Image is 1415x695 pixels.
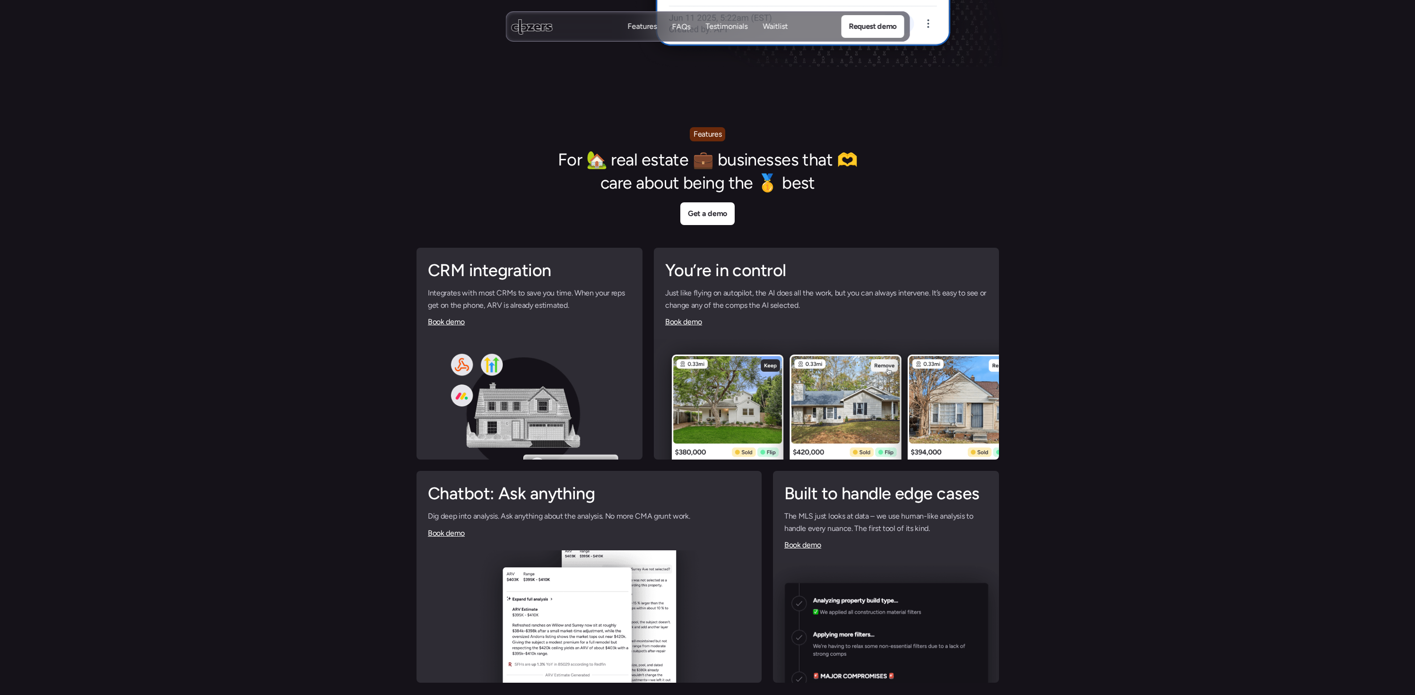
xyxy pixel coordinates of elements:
p: Just like flying on autopilot, the AI does all the work, but you can always intervene. It’s easy ... [665,287,988,311]
p: Features [627,32,657,42]
a: TestimonialsTestimonials [705,21,747,32]
a: Book demo [428,529,465,538]
p: Waitlist [763,32,788,42]
h2: Built to handle edge cases [784,482,987,505]
h2: CRM integration [428,259,631,282]
h2: You’re in control [665,259,988,282]
a: FeaturesFeatures [627,21,657,32]
p: Integrates with most CRMs to save you time. When your reps get on the phone, ARV is already estim... [428,287,631,311]
p: Request demo [849,20,896,33]
a: Request demo [841,15,904,38]
a: Book demo [428,317,465,326]
h2: Chatbot: Ask anything [428,482,750,505]
p: FAQs [672,22,690,33]
a: FAQsFAQs [672,21,690,32]
p: Dig deep into analysis. Ask anything about the analysis. No more CMA grunt work. [428,510,750,522]
p: Features [694,128,721,140]
a: Book demo [665,317,702,326]
a: WaitlistWaitlist [763,21,788,32]
p: Waitlist [763,21,788,32]
p: Testimonials [705,21,747,32]
p: Features [627,21,657,32]
a: Book demo [784,540,821,549]
p: The MLS just looks at data – we use human-like analysis to handle every nuance. The first tool of... [784,510,987,534]
a: Get a demo [680,202,735,225]
h2: For 🏡 real estate 💼 businesses that 🫶 care about being the 🥇 best [547,148,868,195]
p: Testimonials [705,32,747,42]
p: Get a demo [688,208,727,220]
